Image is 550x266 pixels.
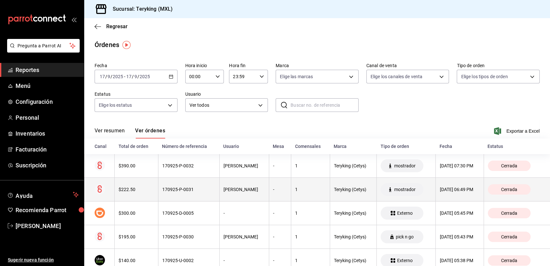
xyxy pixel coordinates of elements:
span: Elige los estatus [99,102,132,108]
span: [PERSON_NAME] [16,222,79,230]
div: Órdenes [95,40,119,50]
button: Regresar [95,23,128,30]
span: Ayuda [16,191,70,199]
h3: Sucursal: Teryking (MXL) [108,5,173,13]
div: Teryking (Cetys) [334,211,373,216]
span: Menú [16,81,79,90]
div: 1 [295,163,326,168]
div: 1 [295,258,326,263]
div: 1 [295,187,326,192]
div: Número de referencia [162,144,215,149]
input: ---- [112,74,123,79]
div: Estatus [487,144,540,149]
button: Pregunta a Parrot AI [7,39,80,53]
div: [DATE] 05:38 PM [440,258,479,263]
div: Usuario [223,144,265,149]
span: - [124,74,125,79]
div: [PERSON_NAME] [223,163,265,168]
span: mostrador [391,163,418,168]
span: Cerrada [498,211,520,216]
span: Personal [16,113,79,122]
a: Pregunta a Parrot AI [5,47,80,54]
div: [DATE] 06:49 PM [440,187,479,192]
div: Marca [334,144,373,149]
div: $140.00 [119,258,154,263]
button: open_drawer_menu [71,17,76,22]
label: Usuario [185,92,268,96]
span: Cerrada [498,187,520,192]
div: [DATE] 05:43 PM [440,234,479,239]
span: / [137,74,139,79]
div: navigation tabs [95,127,165,139]
img: Tooltip marker [122,41,131,49]
span: Pregunta a Parrot AI [17,42,70,49]
div: - [223,211,265,216]
label: Estatus [95,92,178,96]
button: Ver órdenes [135,127,165,139]
span: Facturación [16,145,79,154]
div: Comensales [295,144,326,149]
div: $300.00 [119,211,154,216]
div: - [273,163,287,168]
div: Total de orden [119,144,154,149]
div: 170925-P-0031 [162,187,215,192]
span: Recomienda Parrot [16,206,79,214]
div: [PERSON_NAME] [223,187,265,192]
span: Reportes [16,66,79,74]
button: Ver resumen [95,127,125,139]
div: [DATE] 07:30 PM [440,163,479,168]
div: - [273,234,287,239]
div: Canal [95,144,111,149]
div: 170925-U-0002 [162,258,215,263]
div: - [223,258,265,263]
div: - [273,187,287,192]
input: Buscar no. de referencia [291,99,359,112]
div: 170925-P-0030 [162,234,215,239]
input: -- [126,74,132,79]
span: Elige los tipos de orden [461,73,508,80]
div: $390.00 [119,163,154,168]
label: Canal de venta [366,63,449,68]
span: Ver todos [189,102,256,109]
span: Suscripción [16,161,79,170]
button: Exportar a Excel [495,127,540,135]
div: $195.00 [119,234,154,239]
span: Sugerir nueva función [8,257,79,263]
div: Tipo de orden [381,144,432,149]
div: Teryking (Cetys) [334,187,373,192]
div: Teryking (Cetys) [334,234,373,239]
div: 1 [295,211,326,216]
span: pick n go [393,234,416,239]
div: 170925-P-0032 [162,163,215,168]
div: - [273,211,287,216]
span: / [110,74,112,79]
label: Marca [276,63,359,68]
div: 1 [295,234,326,239]
label: Fecha [95,63,178,68]
div: Teryking (Cetys) [334,258,373,263]
div: [PERSON_NAME] [223,234,265,239]
input: -- [134,74,137,79]
label: Tipo de orden [457,63,540,68]
label: Hora fin [229,63,268,68]
div: Fecha [440,144,480,149]
span: Elige los canales de venta [371,73,422,80]
span: Cerrada [498,163,520,168]
span: Inventarios [16,129,79,138]
input: -- [107,74,110,79]
div: Teryking (Cetys) [334,163,373,168]
span: Cerrada [498,258,520,263]
div: - [273,258,287,263]
span: Regresar [106,23,128,30]
span: / [105,74,107,79]
span: Elige las marcas [280,73,313,80]
div: 170925-D-0005 [162,211,215,216]
div: $222.50 [119,187,154,192]
span: mostrador [391,187,418,192]
div: Mesa [273,144,287,149]
span: Cerrada [498,234,520,239]
div: [DATE] 05:45 PM [440,211,479,216]
span: Externo [394,258,415,263]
